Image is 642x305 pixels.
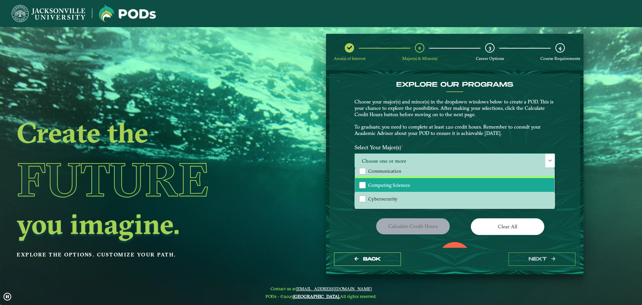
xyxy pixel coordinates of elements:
button: next [509,252,575,266]
h2: you imagine. [17,210,272,238]
span: Area(s) of Interest [334,56,365,61]
h1: Future [17,149,272,210]
span: 3 [489,45,491,51]
span: Career Options [476,56,504,61]
li: Cybersecurity [355,192,554,206]
a: [EMAIL_ADDRESS][DOMAIN_NAME] [296,286,372,291]
span: Contact us at [265,286,377,291]
p: Please select at least one Major [354,170,555,176]
button: Back [334,252,401,266]
span: 4 [559,45,561,51]
span: 2 [418,45,421,51]
label: Select Your Major(s) [349,141,560,154]
img: Jacksonville University logo [12,5,85,22]
li: Communication [355,164,554,178]
span: Cybersecurity [368,196,398,202]
sup: ⋆ [401,143,404,148]
h4: EXPLORE OUR PROGRAMS [354,81,555,89]
label: Select Your Minor(s) [349,180,560,193]
a: [GEOGRAPHIC_DATA]. [293,294,340,299]
button: Clear All [471,218,544,235]
span: PODs - ©2025 All rights reserved. [265,294,377,299]
span: Major(s) & Minor(s) [402,56,437,61]
p: Explore the options. Customize your path. [17,250,272,260]
span: Choose one or more [355,154,555,168]
span: Computing Sciences [368,182,410,188]
li: Dance BA [355,206,554,220]
p: Choose your major(s) and minor(s) in the dropdown windows below to create a POD. This is your cha... [354,99,555,137]
span: Communication [368,168,401,174]
span: Course Requirements [540,56,580,61]
span: Back [363,256,381,262]
li: Computing Sciences [355,178,554,192]
img: Jacksonville University logo [99,5,156,22]
h2: Create the [17,119,272,147]
button: Calculate credit hours [376,218,450,234]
